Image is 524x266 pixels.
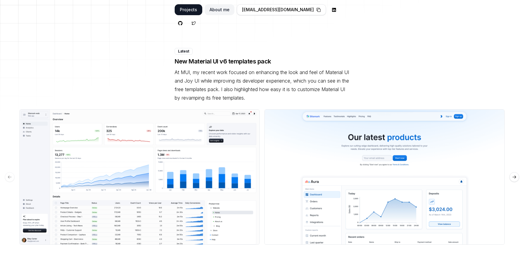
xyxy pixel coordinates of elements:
button: About me [205,4,234,15]
div: Latest [175,48,193,55]
button: [EMAIL_ADDRESS][DOMAIN_NAME] [237,4,326,15]
h4: New Material UI v6 templates pack [175,57,349,66]
img: Dashboard [19,109,260,245]
button: Projects [175,4,202,15]
p: At MUI, my recent work focused on enhancing the look and feel of Material UI and Joy UI while imp... [175,68,349,102]
img: Landing Page [264,109,505,245]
